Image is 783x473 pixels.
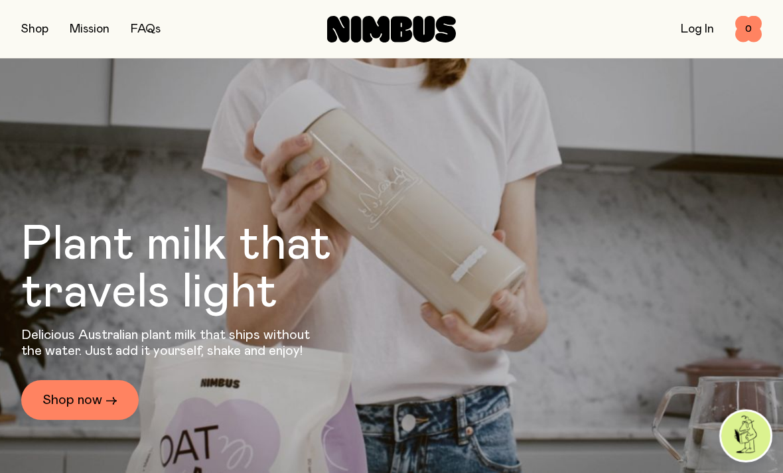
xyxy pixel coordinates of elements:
img: agent [721,411,770,460]
a: Shop now → [21,380,139,420]
h1: Plant milk that travels light [21,221,403,316]
p: Delicious Australian plant milk that ships without the water. Just add it yourself, shake and enjoy! [21,327,319,359]
button: 0 [735,16,762,42]
a: Mission [70,23,109,35]
a: FAQs [131,23,161,35]
a: Log In [681,23,714,35]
